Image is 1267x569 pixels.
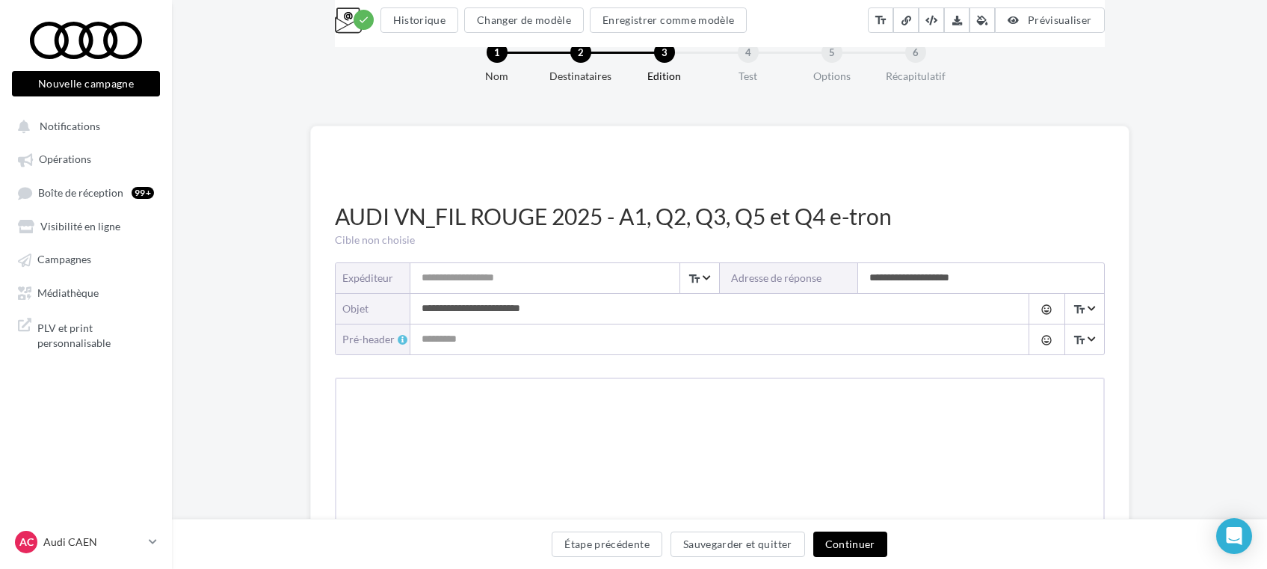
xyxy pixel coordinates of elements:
button: Enregistrer comme modèle [590,7,747,33]
p: Audi CAEN [43,535,143,550]
button: Historique [380,7,459,33]
div: Test [700,69,796,84]
span: Select box activate [679,263,718,293]
div: Expéditeur [342,271,398,286]
span: PLV et print personnalisable [37,318,154,350]
i: tag_faces [1041,304,1052,316]
button: Prévisualiser [995,7,1104,33]
div: 3 [654,42,675,63]
div: Cible non choisie [335,233,1105,247]
div: Open Intercom Messenger [1216,518,1252,554]
a: Visibilité en ligne [9,212,163,239]
button: tag_faces [1029,325,1064,354]
div: Nom [449,69,545,84]
i: text_fields [1073,333,1086,348]
div: Pré-header [342,332,410,347]
button: Nouvelle campagne [12,71,160,96]
div: 4 [738,42,759,63]
span: Notifications [40,120,100,132]
span: Select box activate [1064,294,1103,324]
button: text_fields [868,7,893,33]
label: Adresse de réponse [720,263,858,293]
div: Options [784,69,880,84]
div: 99+ [132,187,154,199]
a: Campagnes [9,245,163,272]
button: Étape précédente [552,532,662,557]
div: Destinataires [533,69,629,84]
div: Récapitulatif [868,69,964,84]
div: Modifications enregistrées [354,10,374,30]
span: Opérations [39,153,91,166]
div: 2 [570,42,591,63]
span: Prévisualiser [1028,13,1092,26]
button: Notifications [9,112,157,139]
div: 5 [821,42,842,63]
span: AC [19,535,34,550]
div: objet [342,301,398,316]
span: Select box activate [1064,325,1103,354]
a: Opérations [9,145,163,172]
span: Campagnes [37,253,91,266]
span: Médiathèque [37,286,99,299]
div: 1 [487,42,508,63]
button: Continuer [813,532,887,557]
div: Edition [617,69,712,84]
a: AC Audi CAEN [12,528,160,556]
a: Médiathèque [9,279,163,306]
i: check [358,14,369,25]
button: tag_faces [1029,294,1064,324]
div: AUDI VN_FIL ROUGE 2025 - A1, Q2, Q3, Q5 et Q4 e-tron [335,200,1105,233]
i: text_fields [874,13,887,28]
i: text_fields [1073,302,1086,317]
i: text_fields [688,271,701,286]
span: Visibilité en ligne [40,220,120,233]
a: Boîte de réception99+ [9,179,163,206]
div: 6 [905,42,926,63]
button: Sauvegarder et quitter [671,532,805,557]
i: tag_faces [1041,334,1052,346]
span: Boîte de réception [38,186,123,199]
a: PLV et print personnalisable [9,312,163,356]
button: Changer de modèle [464,7,584,33]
